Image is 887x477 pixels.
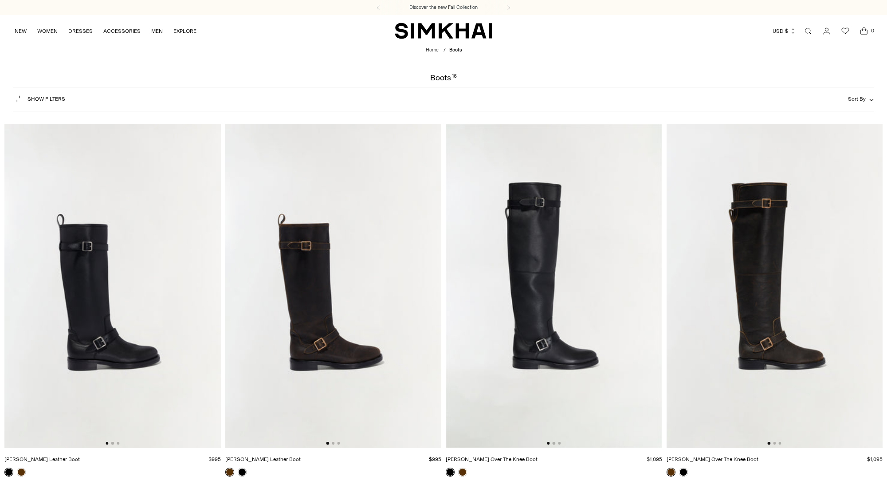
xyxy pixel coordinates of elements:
[37,21,58,41] a: WOMEN
[547,442,549,445] button: Go to slide 1
[332,442,334,445] button: Go to slide 2
[4,456,80,462] a: [PERSON_NAME] Leather Boot
[426,47,462,54] nav: breadcrumbs
[446,124,662,448] img: Noah Leather Over The Knee Boot
[667,124,883,448] img: Noah Leather Over The Knee Boot
[868,27,876,35] span: 0
[836,22,854,40] a: Wishlist
[773,21,796,41] button: USD $
[443,47,446,54] div: /
[848,96,866,102] span: Sort By
[409,4,478,11] a: Discover the new Fall Collection
[446,456,538,462] a: [PERSON_NAME] Over The Knee Boot
[449,47,462,53] span: Boots
[426,47,439,53] a: Home
[818,22,836,40] a: Go to the account page
[430,74,456,82] h1: Boots
[452,74,457,82] div: 16
[151,21,163,41] a: MEN
[117,442,119,445] button: Go to slide 3
[337,442,340,445] button: Go to slide 3
[778,442,781,445] button: Go to slide 3
[225,456,301,462] a: [PERSON_NAME] Leather Boot
[848,94,874,104] button: Sort By
[395,22,492,39] a: SIMKHAI
[799,22,817,40] a: Open search modal
[15,21,27,41] a: NEW
[68,21,93,41] a: DRESSES
[103,21,141,41] a: ACCESSORIES
[27,96,65,102] span: Show Filters
[553,442,555,445] button: Go to slide 2
[855,22,873,40] a: Open cart modal
[173,21,196,41] a: EXPLORE
[225,124,442,448] img: Noah Moto Leather Boot
[111,442,114,445] button: Go to slide 2
[667,456,758,462] a: [PERSON_NAME] Over The Knee Boot
[558,442,561,445] button: Go to slide 3
[106,442,108,445] button: Go to slide 1
[768,442,770,445] button: Go to slide 1
[13,92,65,106] button: Show Filters
[326,442,329,445] button: Go to slide 1
[4,124,221,448] img: Noah Moto Leather Boot
[773,442,776,445] button: Go to slide 2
